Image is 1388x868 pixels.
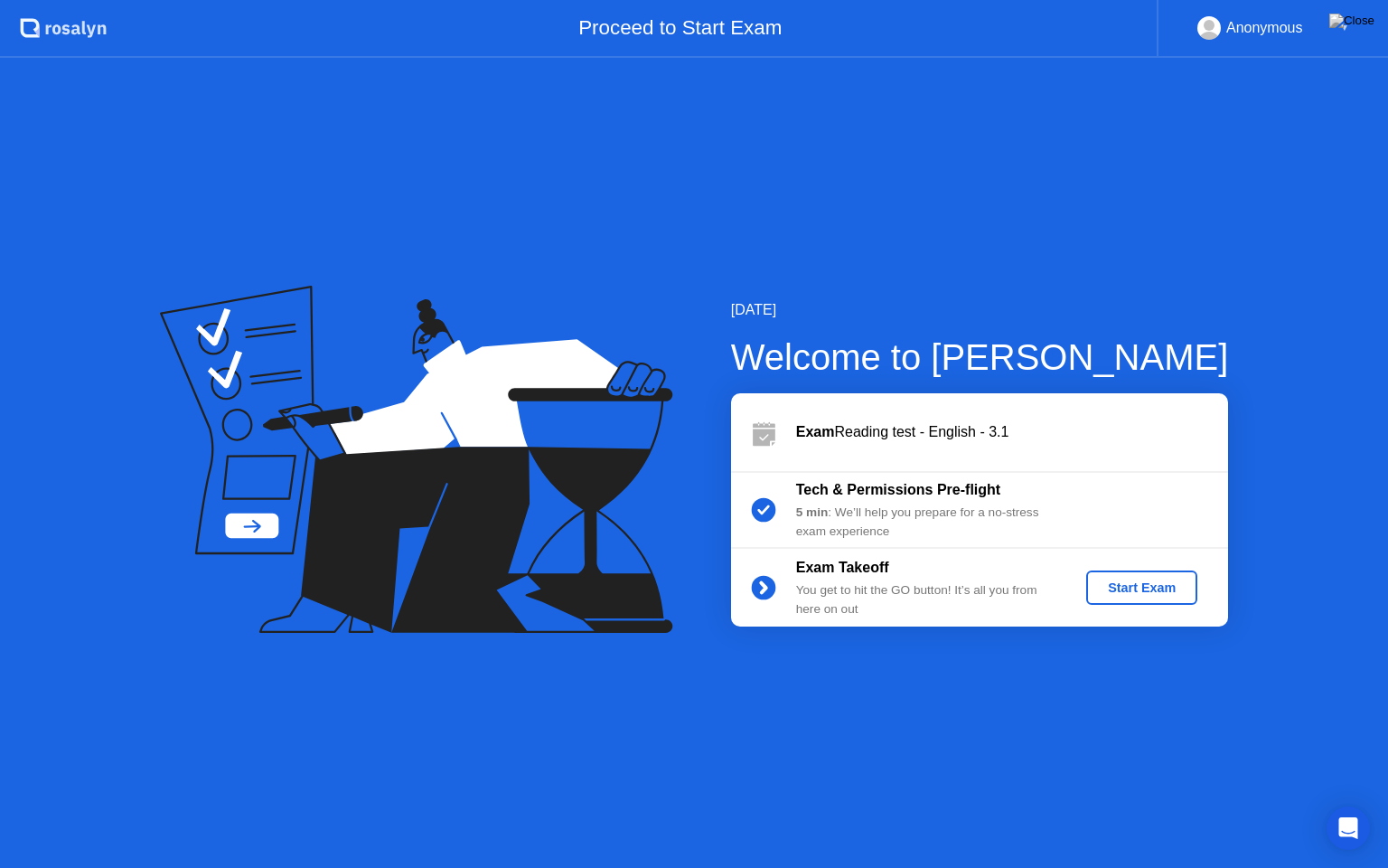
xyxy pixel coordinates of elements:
img: Close [1329,14,1374,28]
b: 5 min [796,505,829,519]
div: Start Exam [1093,580,1190,595]
b: Exam Takeoff [796,560,889,575]
b: Tech & Permissions Pre-flight [796,482,1000,497]
div: Reading test - English - 3.1 [796,421,1228,443]
div: Welcome to [PERSON_NAME] [731,330,1229,384]
div: [DATE] [731,299,1229,321]
button: Start Exam [1086,571,1197,605]
b: Exam [796,424,835,439]
div: : We’ll help you prepare for a no-stress exam experience [796,504,1056,541]
div: Open Intercom Messenger [1327,807,1370,850]
div: Anonymous [1226,16,1303,40]
div: You get to hit the GO button! It’s all you from here on out [796,581,1056,618]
